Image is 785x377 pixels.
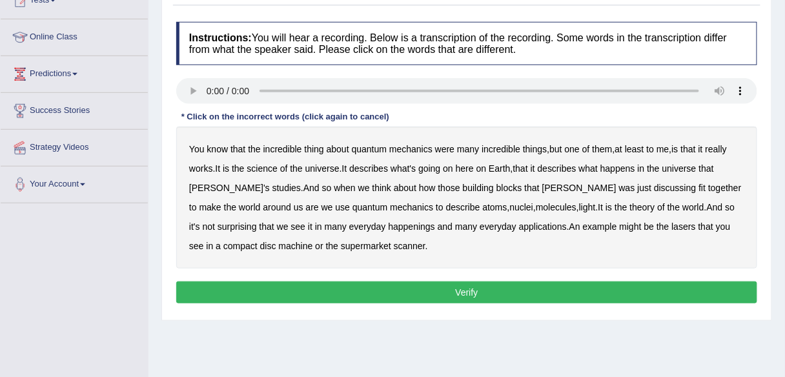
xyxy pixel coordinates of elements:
[1,167,148,199] a: Your Account
[232,163,244,174] b: the
[699,163,714,174] b: that
[199,202,221,212] b: make
[315,221,322,232] b: in
[1,19,148,52] a: Online Class
[435,144,454,154] b: were
[625,144,644,154] b: least
[390,202,433,212] b: mechanics
[615,144,623,154] b: at
[303,183,320,193] b: And
[638,163,645,174] b: in
[305,163,340,174] b: universe
[672,144,678,154] b: is
[290,163,302,174] b: the
[456,163,474,174] b: here
[176,281,757,303] button: Verify
[657,144,669,154] b: me
[549,144,562,154] b: but
[389,144,433,154] b: mechanics
[1,56,148,88] a: Predictions
[349,163,388,174] b: describes
[215,163,220,174] b: It
[263,144,302,154] b: incredible
[582,144,590,154] b: of
[598,202,604,212] b: It
[419,183,436,193] b: how
[189,221,200,232] b: it's
[216,241,221,251] b: a
[565,144,580,154] b: one
[326,241,338,251] b: the
[341,241,391,251] b: supermarket
[358,183,370,193] b: we
[334,183,355,193] b: when
[707,202,723,212] b: And
[630,202,655,212] b: theory
[305,144,324,154] b: thing
[189,32,252,43] b: Instructions:
[681,144,696,154] b: that
[708,183,741,193] b: together
[706,144,727,154] b: really
[342,163,347,174] b: It
[524,183,539,193] b: that
[203,221,215,232] b: not
[463,183,494,193] b: building
[206,241,213,251] b: in
[272,183,301,193] b: studies
[176,127,757,269] div: , , , . . , . , , , . . . .
[531,163,535,174] b: it
[263,202,291,212] b: around
[327,144,349,154] b: about
[308,221,312,232] b: it
[619,183,635,193] b: was
[698,221,713,232] b: that
[443,163,453,174] b: on
[224,202,236,212] b: the
[277,221,289,232] b: we
[644,221,655,232] b: be
[1,93,148,125] a: Success Stories
[336,202,351,212] b: use
[189,144,205,154] b: You
[510,202,534,212] b: nuclei
[698,144,703,154] b: it
[657,221,669,232] b: the
[325,221,347,232] b: many
[496,183,522,193] b: blocks
[668,202,680,212] b: the
[726,202,735,212] b: so
[647,144,655,154] b: to
[349,221,386,232] b: everyday
[322,183,332,193] b: so
[615,202,627,212] b: the
[189,202,197,212] b: to
[579,163,598,174] b: what
[176,110,394,123] div: * Click on the incorrect words (click again to cancel)
[699,183,706,193] b: fit
[260,221,274,232] b: that
[579,202,596,212] b: light
[438,221,453,232] b: and
[189,241,204,251] b: see
[519,221,567,232] b: applications
[489,163,510,174] b: Earth
[682,202,704,212] b: world
[247,163,278,174] b: science
[394,183,416,193] b: about
[523,144,547,154] b: things
[638,183,652,193] b: just
[1,130,148,162] a: Strategy Videos
[176,22,757,65] h4: You will hear a recording. Below is a transcription of the recording. Some words in the transcrip...
[483,202,507,212] b: atoms
[207,144,229,154] b: know
[593,144,613,154] b: them
[536,202,576,212] b: molecules
[230,144,245,154] b: that
[436,202,443,212] b: to
[513,163,528,174] b: that
[662,163,697,174] b: universe
[306,202,319,212] b: are
[394,241,425,251] b: scanner
[391,163,416,174] b: what's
